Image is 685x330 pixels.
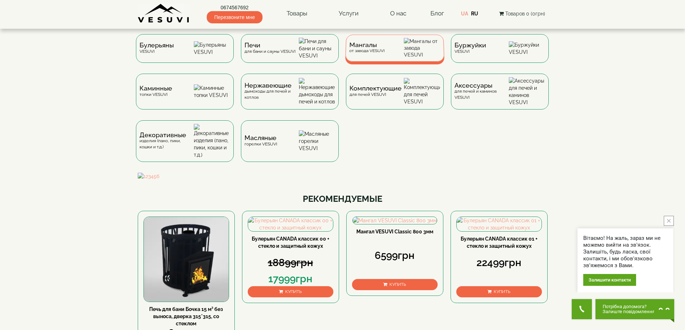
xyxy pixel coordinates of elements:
[245,135,277,141] span: Масляные
[583,274,636,286] div: Залишити контакти
[299,130,335,152] img: Масляные горелки VESUVI
[237,34,342,74] a: Печидля бани и сауны VESUVI Печи для бани и сауны VESUVI
[356,229,433,234] a: Мангал VESUVI Classic 800 3мм
[349,42,385,48] span: Мангалы
[248,272,333,286] div: 17999грн
[455,83,509,101] div: для печей и каминов VESUVI
[194,84,230,99] img: Каминные топки VESUVI
[349,42,384,54] div: от завода VESUVI
[342,34,447,74] a: Мангалыот завода VESUVI Мангалы от завода VESUVI
[207,4,262,11] a: 0674567692
[352,248,438,263] div: 6599грн
[383,5,414,22] a: О нас
[237,120,342,173] a: Масляныегорелки VESUVI Масляные горелки VESUVI
[461,236,538,249] a: Булерьян CANADA классик 01 + стекло и защитный кожух
[456,286,542,297] button: Купить
[603,309,655,314] span: Залиште повідомлення
[455,42,486,54] div: VESUVI
[132,120,237,173] a: Декоративныеизделия (пано, пики, кошки и т.д.) Декоративные изделия (пано, пики, кошки и т.д.)
[494,289,510,294] span: Купить
[245,135,277,147] div: горелки VESUVI
[350,85,402,97] div: для печей VESUVI
[207,11,262,23] span: Перезвоните мне
[509,41,545,56] img: Буржуйки VESUVI
[457,217,542,231] img: Булерьян CANADA классик 01 + стекло и защитный кожух
[245,83,299,88] span: Нержавеющие
[279,5,315,22] a: Товары
[194,124,230,158] img: Декоративные изделия (пано, пики, кошки и т.д.)
[140,42,174,48] span: Булерьяны
[497,10,547,18] button: Товаров 0 (0грн)
[509,77,545,106] img: Аксессуары для печей и каминов VESUVI
[352,279,438,290] button: Купить
[461,11,468,17] a: UA
[140,132,194,138] span: Декоративные
[194,41,230,56] img: Булерьяны VESUVI
[144,217,229,302] img: Печь для бани Бочка 15 м³ без выноса, дверка 315*315, со стеклом
[140,85,172,97] div: топки VESUVI
[140,42,174,54] div: VESUVI
[471,11,478,17] a: RU
[332,5,366,22] a: Услуги
[245,83,299,101] div: дымоходы для печей и котлов
[455,42,486,48] span: Буржуйки
[430,10,444,17] a: Блог
[248,217,333,231] img: Булерьян CANADA классик 00 + стекло и защитный кожух
[245,42,296,54] div: для бани и сауны VESUVI
[138,173,548,180] img: 123456
[132,34,237,74] a: БулерьяныVESUVI Булерьяны VESUVI
[299,38,335,59] img: Печи для бани и сауны VESUVI
[353,217,437,224] img: Мангал VESUVI Classic 800 3мм
[404,38,440,58] img: Мангалы от завода VESUVI
[285,289,302,294] span: Купить
[572,299,592,319] button: Get Call button
[350,85,402,91] span: Комплектующие
[342,74,447,120] a: Комплектующиедля печей VESUVI Комплектующие для печей VESUVI
[248,256,333,270] div: 18899грн
[595,299,674,319] button: Chat button
[447,34,552,74] a: БуржуйкиVESUVI Буржуйки VESUVI
[140,85,172,91] span: Каминные
[138,4,190,23] img: Завод VESUVI
[252,236,329,249] a: Булерьян CANADA классик 00 + стекло и защитный кожух
[299,78,335,105] img: Нержавеющие дымоходы для печей и котлов
[447,74,552,120] a: Аксессуарыдля печей и каминов VESUVI Аксессуары для печей и каминов VESUVI
[237,74,342,120] a: Нержавеющиедымоходы для печей и котлов Нержавеющие дымоходы для печей и котлов
[245,42,296,48] span: Печи
[456,256,542,270] div: 22499грн
[404,78,440,105] img: Комплектующие для печей VESUVI
[583,235,668,269] div: Вітаємо! На жаль, зараз ми не можемо вийти на зв'язок. Залишіть, будь ласка, свої контакти, і ми ...
[603,304,655,309] span: Потрібна допомога?
[140,132,194,150] div: изделия (пано, пики, кошки и т.д.)
[664,216,674,226] button: close button
[248,286,333,297] button: Купить
[149,306,223,326] a: Печь для бани Бочка 15 м³ без выноса, дверка 315*315, со стеклом
[505,11,545,17] span: Товаров 0 (0грн)
[455,83,509,88] span: Аксессуары
[132,74,237,120] a: Каминныетопки VESUVI Каминные топки VESUVI
[389,282,406,287] span: Купить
